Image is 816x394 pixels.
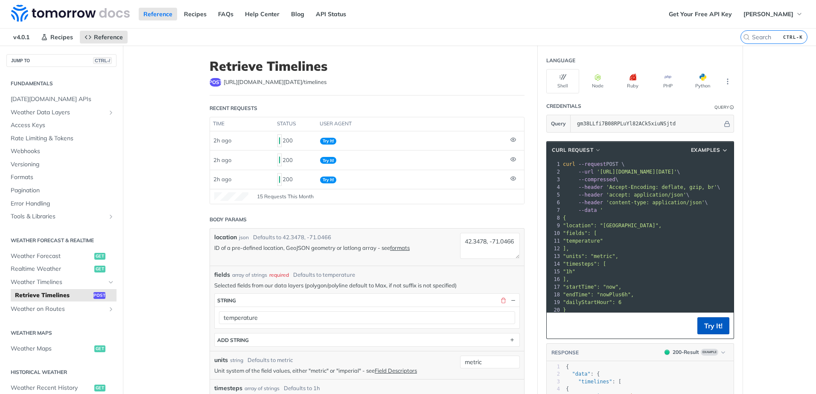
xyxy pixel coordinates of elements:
[6,106,117,119] a: Weather Data LayersShow subpages for Weather Data Layers
[11,384,92,392] span: Weather Recent History
[547,191,561,199] div: 5
[547,229,561,237] div: 10
[743,34,750,41] svg: Search
[279,137,280,144] span: 200
[277,133,313,148] div: 200
[108,279,114,286] button: Hide subpages for Weather Timelines
[214,356,228,365] label: units
[547,237,561,245] div: 11
[701,349,718,356] span: Example
[563,246,569,252] span: ],
[688,146,731,154] button: Examples
[277,153,313,167] div: 200
[11,134,114,143] span: Rate Limiting & Tokens
[573,115,723,132] input: apikey
[499,296,507,304] button: Delete
[277,172,313,187] div: 200
[578,177,615,183] span: --compressed
[214,233,237,242] label: location
[606,192,686,198] span: 'accept: application/json'
[286,8,309,20] a: Blog
[724,78,731,85] svg: More ellipsis
[547,378,560,385] div: 3
[563,184,720,190] span: \
[311,8,351,20] a: API Status
[730,105,734,110] i: Information
[9,31,34,43] span: v4.0.1
[721,75,734,88] button: More Languages
[664,8,737,20] a: Get Your Free API Key
[108,213,114,220] button: Show subpages for Tools & Libraries
[566,386,569,392] span: {
[547,206,561,214] div: 7
[563,177,618,183] span: \
[551,348,579,357] button: RESPONSE
[94,345,105,352] span: get
[563,169,680,175] span: \
[723,119,731,128] button: Hide
[6,119,117,132] a: Access Keys
[563,292,634,298] span: "endTime": "nowPlus6h",
[11,160,114,169] span: Versioning
[547,245,561,252] div: 12
[214,384,242,393] span: timesteps
[217,337,249,343] div: ADD string
[80,31,128,43] a: Reference
[269,271,289,279] div: required
[578,184,603,190] span: --header
[673,348,699,356] div: 200 - Result
[509,296,517,304] button: Hide
[616,69,649,93] button: Ruby
[563,230,597,236] span: "fields": [
[547,199,561,206] div: 6
[6,197,117,210] a: Error Handling
[578,161,606,167] span: --request
[563,269,575,275] span: "1h"
[563,238,603,244] span: "temperature"
[213,137,231,144] span: 2h ago
[11,5,130,22] img: Tomorrow.io Weather API Docs
[563,223,662,229] span: "location": "[GEOGRAPHIC_DATA]",
[563,200,708,206] span: \
[563,307,566,313] span: }
[215,333,519,346] button: ADD string
[714,104,729,110] div: Query
[11,212,105,221] span: Tools & Libraries
[6,237,117,244] h2: Weather Forecast & realtime
[563,284,621,290] span: "startTime": "now",
[563,192,689,198] span: \
[253,233,331,242] div: Defaults to 42.3478, -71.0466
[15,291,91,300] span: Retrieve Timelines
[551,319,563,332] button: Copy to clipboard
[460,233,520,259] textarea: 42.3478, -71.0466
[248,356,293,365] div: Defaults to metric
[6,303,117,316] a: Weather on RoutesShow subpages for Weather on Routes
[547,371,560,378] div: 2
[214,281,520,289] p: Selected fields from our data layers (polygon/polyline default to Max, if not suffix is not speci...
[547,160,561,168] div: 1
[600,207,603,213] span: '
[546,69,579,93] button: Shell
[547,168,561,176] div: 2
[6,132,117,145] a: Rate Limiting & Tokens
[606,200,705,206] span: 'content-type: application/json'
[94,266,105,272] span: get
[739,8,807,20] button: [PERSON_NAME]
[547,268,561,275] div: 15
[215,294,519,307] button: string
[245,385,280,392] div: array of strings
[284,384,320,393] div: Defaults to 1h
[566,364,569,370] span: {
[547,291,561,298] div: 18
[691,146,720,154] span: Examples
[213,8,238,20] a: FAQs
[320,177,336,183] span: Try It!
[6,250,117,263] a: Weather Forecastget
[578,379,612,385] span: "timelines"
[11,95,114,104] span: [DATE][DOMAIN_NAME] APIs
[224,78,326,87] span: https://api.tomorrow.io/v4/timelines
[651,69,684,93] button: PHP
[547,252,561,260] div: 13
[714,104,734,110] div: QueryInformation
[563,215,566,221] span: {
